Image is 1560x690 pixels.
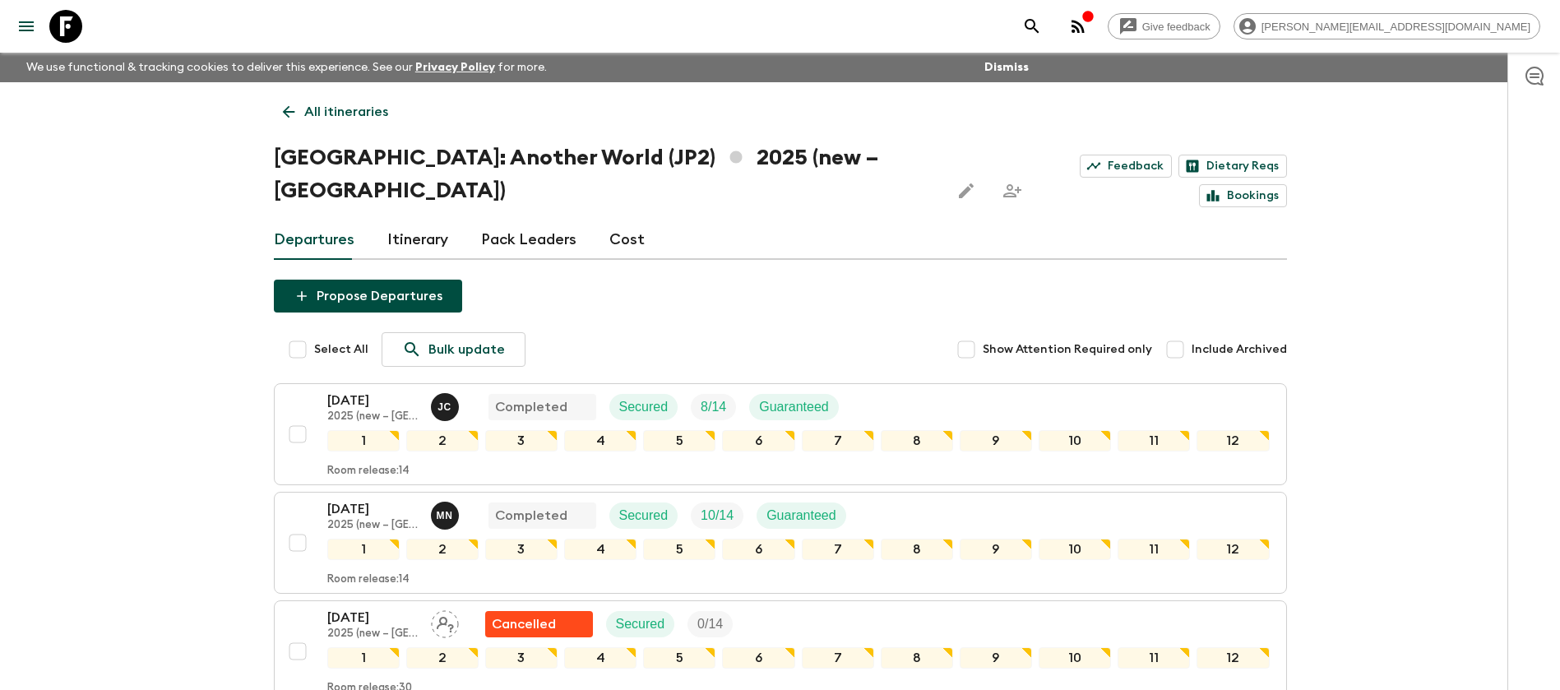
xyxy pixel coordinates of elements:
a: Cost [609,220,645,260]
p: [DATE] [327,499,418,519]
div: 1 [327,539,400,560]
div: 3 [485,539,558,560]
div: 11 [1118,539,1190,560]
p: Secured [619,397,669,417]
button: search adventures [1016,10,1048,43]
p: Completed [495,397,567,417]
div: Trip Fill [687,611,733,637]
div: Secured [606,611,675,637]
p: Secured [619,506,669,526]
p: Completed [495,506,567,526]
div: 2 [406,647,479,669]
div: 11 [1118,430,1190,452]
button: menu [10,10,43,43]
div: 9 [960,539,1032,560]
div: 9 [960,430,1032,452]
div: 5 [643,539,715,560]
a: Privacy Policy [415,62,495,73]
p: Room release: 14 [327,573,410,586]
div: 6 [722,647,794,669]
span: Maho Nagareda [431,507,462,520]
p: 2025 (new – [GEOGRAPHIC_DATA]) [327,519,418,532]
span: Give feedback [1133,21,1220,33]
button: Propose Departures [274,280,462,313]
div: 2 [406,430,479,452]
div: 6 [722,539,794,560]
p: [DATE] [327,608,418,627]
a: Departures [274,220,354,260]
div: 10 [1039,430,1111,452]
div: 12 [1197,647,1269,669]
span: [PERSON_NAME][EMAIL_ADDRESS][DOMAIN_NAME] [1252,21,1539,33]
div: [PERSON_NAME][EMAIL_ADDRESS][DOMAIN_NAME] [1234,13,1540,39]
span: Show Attention Required only [983,341,1152,358]
p: Guaranteed [759,397,829,417]
div: 10 [1039,539,1111,560]
button: [DATE]2025 (new – [GEOGRAPHIC_DATA])Maho NagaredaCompletedSecuredTrip FillGuaranteed1234567891011... [274,492,1287,594]
p: 10 / 14 [701,506,734,526]
span: Juno Choi [431,398,462,411]
div: 7 [802,430,874,452]
div: 1 [327,647,400,669]
p: Bulk update [428,340,505,359]
a: Bookings [1199,184,1287,207]
div: 12 [1197,430,1269,452]
p: We use functional & tracking cookies to deliver this experience. See our for more. [20,53,553,82]
div: 6 [722,430,794,452]
a: All itineraries [274,95,397,128]
div: 7 [802,647,874,669]
div: 10 [1039,647,1111,669]
div: 4 [564,539,636,560]
p: 2025 (new – [GEOGRAPHIC_DATA]) [327,627,418,641]
a: Itinerary [387,220,448,260]
div: 7 [802,539,874,560]
button: Edit this itinerary [950,174,983,207]
div: Secured [609,394,678,420]
p: [DATE] [327,391,418,410]
a: Pack Leaders [481,220,576,260]
div: 12 [1197,539,1269,560]
p: 0 / 14 [697,614,723,634]
div: Trip Fill [691,394,736,420]
div: 3 [485,430,558,452]
div: 4 [564,647,636,669]
div: Secured [609,502,678,529]
p: All itineraries [304,102,388,122]
div: 9 [960,647,1032,669]
span: Select All [314,341,368,358]
button: Dismiss [980,56,1033,79]
div: 5 [643,430,715,452]
div: 1 [327,430,400,452]
p: Guaranteed [766,506,836,526]
div: 11 [1118,647,1190,669]
div: 8 [881,430,953,452]
div: 2 [406,539,479,560]
div: 8 [881,539,953,560]
button: [DATE]2025 (new – [GEOGRAPHIC_DATA])Juno ChoiCompletedSecuredTrip FillGuaranteed123456789101112Ro... [274,383,1287,485]
a: Bulk update [382,332,525,367]
a: Dietary Reqs [1178,155,1287,178]
div: 8 [881,647,953,669]
span: Include Archived [1192,341,1287,358]
p: Cancelled [492,614,556,634]
a: Feedback [1080,155,1172,178]
p: Room release: 14 [327,465,410,478]
div: 3 [485,647,558,669]
a: Give feedback [1108,13,1220,39]
p: Secured [616,614,665,634]
h1: [GEOGRAPHIC_DATA]: Another World (JP2) 2025 (new – [GEOGRAPHIC_DATA]) [274,141,937,207]
span: Share this itinerary [996,174,1029,207]
span: Assign pack leader [431,615,459,628]
p: 2025 (new – [GEOGRAPHIC_DATA]) [327,410,418,424]
div: Trip Fill [691,502,743,529]
p: 8 / 14 [701,397,726,417]
div: Flash Pack cancellation [485,611,593,637]
div: 4 [564,430,636,452]
div: 5 [643,647,715,669]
